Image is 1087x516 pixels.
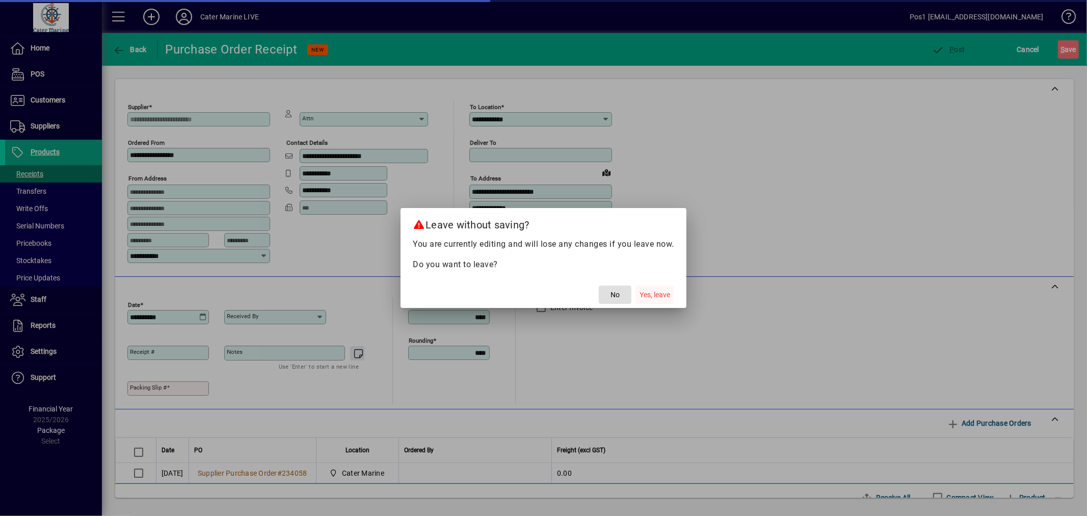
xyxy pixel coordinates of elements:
span: Yes, leave [640,290,670,300]
h2: Leave without saving? [401,208,686,238]
button: No [599,286,631,304]
p: You are currently editing and will lose any changes if you leave now. [413,238,674,250]
button: Yes, leave [635,286,674,304]
p: Do you want to leave? [413,259,674,271]
span: No [611,290,620,300]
